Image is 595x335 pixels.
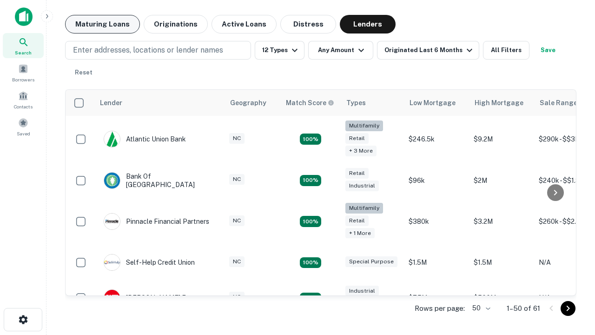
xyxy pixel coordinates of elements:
div: Geography [230,97,266,108]
div: + 1 more [345,228,375,239]
div: Originated Last 6 Months [384,45,475,56]
img: capitalize-icon.png [15,7,33,26]
button: Active Loans [212,15,277,33]
td: $1.5M [404,245,469,280]
td: $500M [469,280,534,315]
a: Borrowers [3,60,44,85]
div: Industrial [345,286,379,296]
div: 50 [469,301,492,315]
div: Matching Properties: 10, hasApolloMatch: undefined [300,134,321,145]
th: Low Mortgage [404,90,469,116]
td: $3.2M [469,198,534,245]
div: Capitalize uses an advanced AI algorithm to match your search with the best lender. The match sco... [286,98,334,108]
div: Self-help Credit Union [104,254,195,271]
th: Capitalize uses an advanced AI algorithm to match your search with the best lender. The match sco... [280,90,341,116]
div: Types [346,97,366,108]
div: NC [229,292,245,302]
button: Reset [69,63,99,82]
button: Go to next page [561,301,575,316]
div: Matching Properties: 18, hasApolloMatch: undefined [300,216,321,227]
div: Matching Properties: 15, hasApolloMatch: undefined [300,175,321,186]
td: $96k [404,163,469,198]
td: $246.5k [404,116,469,163]
span: Contacts [14,103,33,110]
div: High Mortgage [475,97,523,108]
td: $7.5M [404,280,469,315]
td: $1.5M [469,245,534,280]
div: Lender [100,97,122,108]
button: Any Amount [308,41,373,60]
div: Retail [345,133,369,144]
div: NC [229,174,245,185]
th: High Mortgage [469,90,534,116]
td: $2M [469,163,534,198]
button: Maturing Loans [65,15,140,33]
div: Multifamily [345,203,383,214]
div: Low Mortgage [410,97,456,108]
button: 12 Types [255,41,304,60]
button: Originated Last 6 Months [377,41,479,60]
img: picture [104,255,120,270]
p: Rows per page: [415,303,465,314]
h6: Match Score [286,98,332,108]
th: Lender [94,90,225,116]
img: picture [104,131,120,147]
div: Retail [345,168,369,179]
td: $9.2M [469,116,534,163]
div: Retail [345,215,369,226]
th: Types [341,90,404,116]
div: Pinnacle Financial Partners [104,213,209,230]
a: Contacts [3,87,44,112]
span: Search [15,49,32,56]
button: All Filters [483,41,529,60]
button: Distress [280,15,336,33]
span: Saved [17,130,30,137]
div: Atlantic Union Bank [104,131,186,147]
div: NC [229,215,245,226]
div: Matching Properties: 11, hasApolloMatch: undefined [300,257,321,268]
iframe: Chat Widget [549,231,595,275]
td: $380k [404,198,469,245]
div: NC [229,133,245,144]
div: Sale Range [540,97,577,108]
p: 1–50 of 61 [507,303,540,314]
div: [PERSON_NAME] Fargo [104,289,200,306]
a: Search [3,33,44,58]
div: Multifamily [345,121,383,131]
div: Matching Properties: 14, hasApolloMatch: undefined [300,293,321,304]
span: Borrowers [12,76,34,83]
div: Industrial [345,181,379,191]
img: picture [104,290,120,306]
th: Geography [225,90,280,116]
div: + 3 more [345,146,377,156]
button: Enter addresses, locations or lender names [65,41,251,60]
p: Enter addresses, locations or lender names [73,45,223,56]
button: Lenders [340,15,396,33]
img: picture [104,173,120,188]
button: Originations [144,15,208,33]
a: Saved [3,114,44,139]
div: Bank Of [GEOGRAPHIC_DATA] [104,172,215,189]
div: Special Purpose [345,256,397,267]
div: NC [229,256,245,267]
button: Save your search to get updates of matches that match your search criteria. [533,41,563,60]
img: picture [104,214,120,229]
